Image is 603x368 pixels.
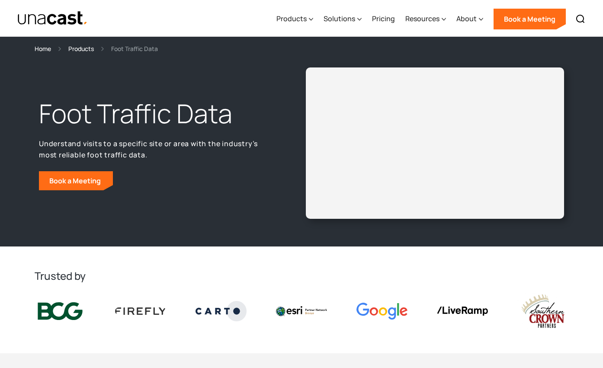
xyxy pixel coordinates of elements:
[35,301,86,322] img: BCG logo
[494,9,566,29] a: Book a Meeting
[196,301,247,321] img: Carto logo
[111,44,158,54] div: Foot Traffic Data
[517,293,568,329] img: southern crown logo
[68,44,94,54] a: Products
[35,269,568,283] h2: Trusted by
[372,1,395,37] a: Pricing
[17,11,88,26] img: Unacast text logo
[276,306,327,316] img: Esri logo
[313,74,557,212] iframe: Unacast - European Vaccines v2
[324,13,355,24] div: Solutions
[276,13,307,24] div: Products
[39,171,113,190] a: Book a Meeting
[39,96,274,131] h1: Foot Traffic Data
[115,307,166,314] img: Firefly Advertising logo
[437,307,488,316] img: liveramp logo
[405,13,439,24] div: Resources
[356,303,407,320] img: Google logo
[39,138,274,161] p: Understand visits to a specific site or area with the industry’s most reliable foot traffic data.
[575,14,586,24] img: Search icon
[35,44,51,54] a: Home
[456,13,477,24] div: About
